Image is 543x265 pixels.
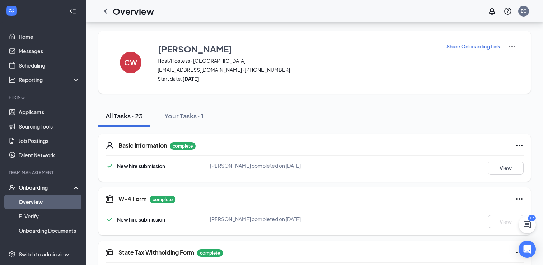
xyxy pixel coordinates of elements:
[446,42,501,50] button: Share Onboarding Link
[19,76,80,83] div: Reporting
[106,162,114,170] svg: Checkmark
[515,248,524,257] svg: Ellipses
[9,184,16,191] svg: UserCheck
[118,195,147,203] h5: W-4 Form
[488,215,524,228] button: View
[519,241,536,258] div: Open Intercom Messenger
[106,215,114,224] svg: Checkmark
[515,141,524,150] svg: Ellipses
[19,238,80,252] a: Activity log
[19,184,74,191] div: Onboarding
[521,8,526,14] div: EC
[19,105,80,119] a: Applicants
[519,216,536,233] button: ChatActive
[164,111,203,120] div: Your Tasks · 1
[488,7,496,15] svg: Notifications
[19,223,80,238] a: Onboarding Documents
[19,58,80,73] a: Scheduling
[8,7,15,14] svg: WorkstreamLogo
[19,148,80,162] a: Talent Network
[158,66,437,73] span: [EMAIL_ADDRESS][DOMAIN_NAME] · [PHONE_NUMBER]
[9,94,79,100] div: Hiring
[504,7,512,15] svg: QuestionInfo
[69,8,76,15] svg: Collapse
[158,43,232,55] h3: [PERSON_NAME]
[158,42,437,55] button: [PERSON_NAME]
[117,163,165,169] span: New hire submission
[106,195,114,203] svg: TaxGovernmentIcon
[19,44,80,58] a: Messages
[19,29,80,44] a: Home
[117,216,165,223] span: New hire submission
[150,196,175,203] p: complete
[19,119,80,134] a: Sourcing Tools
[106,141,114,150] svg: User
[446,43,500,50] p: Share Onboarding Link
[118,248,194,256] h5: State Tax Withholding Form
[528,215,536,221] div: 17
[170,142,196,150] p: complete
[19,251,69,258] div: Switch to admin view
[158,57,437,64] span: Host/Hostess · [GEOGRAPHIC_DATA]
[9,169,79,176] div: Team Management
[19,134,80,148] a: Job Postings
[197,249,223,257] p: complete
[118,141,167,149] h5: Basic Information
[113,5,154,17] h1: Overview
[210,162,301,169] span: [PERSON_NAME] completed on [DATE]
[124,60,137,65] h4: CW
[523,220,532,229] svg: ChatActive
[9,251,16,258] svg: Settings
[9,76,16,83] svg: Analysis
[515,195,524,203] svg: Ellipses
[113,42,149,82] button: CW
[210,216,301,222] span: [PERSON_NAME] completed on [DATE]
[19,209,80,223] a: E-Verify
[106,248,114,257] svg: TaxGovernmentIcon
[101,7,110,15] svg: ChevronLeft
[19,195,80,209] a: Overview
[106,111,143,120] div: All Tasks · 23
[182,75,199,82] strong: [DATE]
[508,42,516,51] img: More Actions
[488,162,524,175] button: View
[158,75,437,82] span: Start date:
